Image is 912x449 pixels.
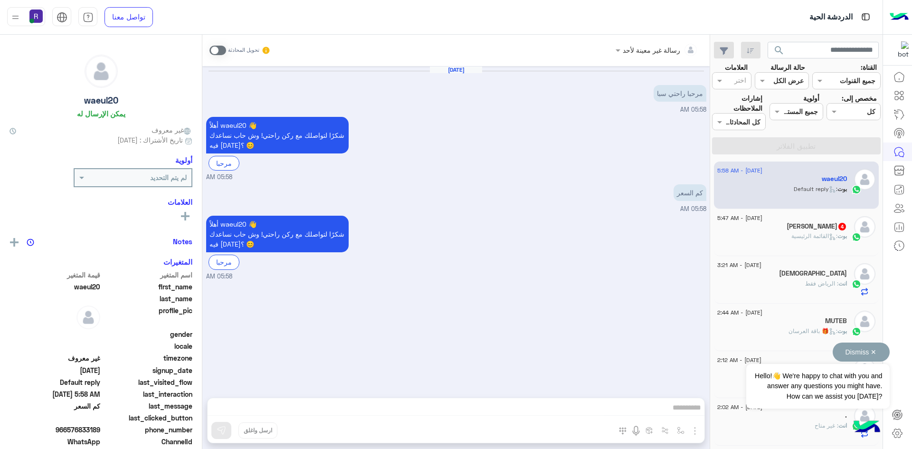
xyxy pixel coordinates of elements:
img: defaultAdmin.png [854,311,875,332]
span: 2 [9,437,100,447]
span: last_visited_flow [102,377,193,387]
img: defaultAdmin.png [854,169,875,190]
h6: أولوية [175,156,192,164]
h6: [DATE] [430,67,482,73]
span: 4 [838,223,846,230]
img: 322853014244696 [892,41,909,58]
label: إشارات الملاحظات [712,93,762,114]
label: أولوية [803,93,819,103]
span: غير معروف [9,353,100,363]
span: 05:58 AM [206,272,232,281]
div: مرحبا [209,255,239,269]
img: defaultAdmin.png [854,405,875,427]
span: last_name [102,294,193,304]
h5: MUTEB [825,317,847,325]
span: غير متاح [815,422,838,429]
span: 2025-08-14T02:58:27.69Z [9,389,100,399]
span: 05:58 AM [206,173,232,182]
p: 14/8/2025, 5:58 AM [674,184,706,201]
span: null [9,413,100,423]
span: كم السعر [9,401,100,411]
h6: Notes [173,237,192,246]
span: [DATE] - 2:44 AM [717,308,762,317]
span: 966576833189 [9,425,100,435]
span: profile_pic [102,306,193,327]
p: 14/8/2025, 5:58 AM [206,216,349,252]
img: tab [83,12,94,23]
span: : القائمة الرئيسية [791,232,837,239]
h5: waeul20 [822,175,847,183]
img: WhatsApp [852,232,861,242]
span: 05:58 AM [680,106,706,113]
span: انت [838,422,847,429]
span: Default reply [9,377,100,387]
img: defaultAdmin.png [85,55,117,87]
h5: سبحان الله [779,269,847,277]
span: قيمة المتغير [9,270,100,280]
img: defaultAdmin.png [76,306,100,329]
span: [DATE] - 2:02 AM [717,403,762,411]
span: : Default reply [794,185,837,192]
span: last_message [102,401,193,411]
span: last_interaction [102,389,193,399]
span: الرياض فقط [805,280,838,287]
h5: waeul20 [84,95,118,106]
img: userImage [29,10,43,23]
span: signup_date [102,365,193,375]
h6: يمكن الإرسال له [77,109,125,118]
p: الدردشة الحية [809,11,853,24]
h6: المتغيرات [163,258,192,266]
button: ارسل واغلق [238,422,277,439]
p: 14/8/2025, 5:58 AM [206,117,349,153]
span: [DATE] - 5:47 AM [717,214,762,222]
span: locale [102,341,193,351]
label: مخصص إلى: [842,93,877,103]
small: تحويل المحادثة [228,47,259,54]
span: gender [102,329,193,339]
label: حالة الرسالة [770,62,805,72]
span: [DATE] - 5:58 AM [717,166,762,175]
span: null [9,341,100,351]
a: تواصل معنا [104,7,153,27]
img: tab [860,11,872,23]
span: بوت [837,232,847,239]
span: first_name [102,282,193,292]
span: انت [838,280,847,287]
span: timezone [102,353,193,363]
img: WhatsApp [852,327,861,336]
div: اختر [734,75,748,87]
img: hulul-logo.png [850,411,883,444]
span: Hello!👋 We're happy to chat with you and answer any questions you might have. How can we assist y... [746,364,889,409]
label: القناة: [861,62,877,72]
img: add [10,238,19,247]
span: phone_number [102,425,193,435]
img: tab [57,12,67,23]
img: Logo [890,7,909,27]
span: [DATE] - 2:12 AM [717,356,761,364]
span: ChannelId [102,437,193,447]
span: search [773,45,785,56]
span: بوت [837,327,847,334]
img: profile [9,11,21,23]
button: تطبيق الفلاتر [712,137,881,154]
button: search [768,42,791,62]
h5: . [845,411,847,420]
p: 14/8/2025, 5:58 AM [654,85,706,102]
img: notes [27,239,34,246]
span: last_clicked_button [102,413,193,423]
label: العلامات [725,62,748,72]
span: null [9,329,100,339]
img: defaultAdmin.png [854,216,875,238]
span: 2025-08-14T02:58:08.524Z [9,365,100,375]
span: بوت [837,185,847,192]
a: tab [78,7,97,27]
h5: Ahmad [787,222,847,230]
span: [DATE] - 3:21 AM [717,261,761,269]
span: تاريخ الأشتراك : [DATE] [117,135,183,145]
div: مرحبا [209,156,239,171]
span: اسم المتغير [102,270,193,280]
span: غير معروف [152,125,192,135]
img: defaultAdmin.png [854,263,875,285]
button: Dismiss ✕ [833,343,890,362]
h6: العلامات [9,198,192,206]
